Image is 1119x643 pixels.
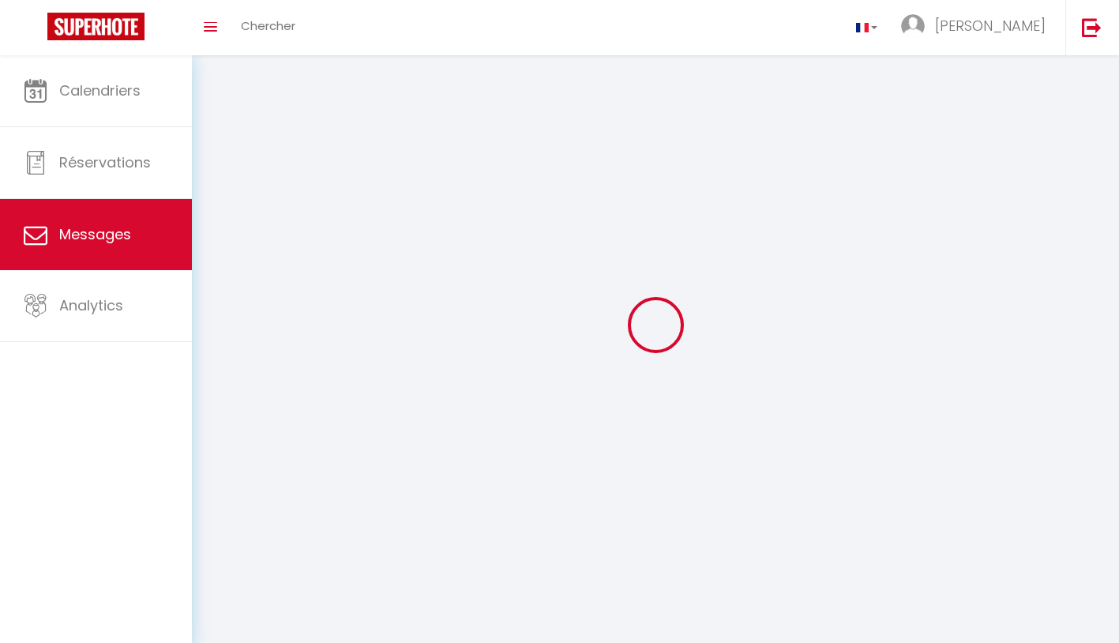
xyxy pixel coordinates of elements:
img: Super Booking [47,13,145,40]
span: Réservations [59,152,151,172]
span: [PERSON_NAME] [935,16,1046,36]
img: logout [1082,17,1102,37]
span: Messages [59,224,131,244]
span: Chercher [241,17,295,34]
span: Calendriers [59,81,141,100]
img: ... [901,14,925,38]
span: Analytics [59,295,123,315]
